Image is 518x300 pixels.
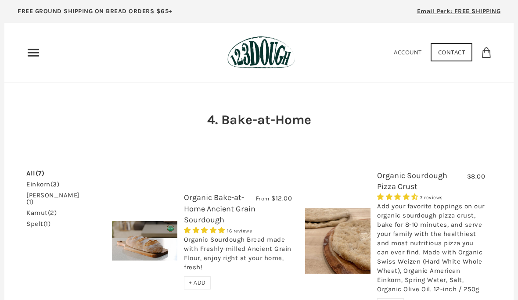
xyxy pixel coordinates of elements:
span: (3) [50,180,60,188]
a: All(7) [26,170,44,177]
span: $12.00 [271,194,292,202]
a: Organic Bake-at-Home Ancient Grain Sourdough [184,193,255,224]
a: Organic Sourdough Pizza Crust [377,171,447,191]
a: Account [394,48,422,56]
img: Organic Bake-at-Home Ancient Grain Sourdough [112,221,177,261]
p: FREE GROUND SHIPPING ON BREAD ORDERS $65+ [18,7,173,16]
h2: 4. Bake-at-Home [204,111,314,129]
img: 123Dough Bakery [227,36,295,69]
span: (7) [36,169,45,177]
span: (1) [43,220,51,228]
span: From [256,195,270,202]
nav: Primary [26,46,40,60]
span: Email Perk: FREE SHIPPING [417,7,501,15]
a: Email Perk: FREE SHIPPING [404,4,514,23]
a: kamut(2) [26,210,57,216]
div: Add your favorite toppings on our organic sourdough pizza crust, bake for 8-10 minutes, and serve... [377,202,485,298]
span: $8.00 [467,172,486,180]
div: + ADD [184,276,211,289]
span: 4.29 stars [377,193,420,201]
a: Contact [431,43,473,61]
span: 4.75 stars [184,226,227,234]
a: FREE GROUND SHIPPING ON BREAD ORDERS $65+ [4,4,186,23]
span: 7 reviews [420,195,443,200]
span: 16 reviews [227,228,252,234]
span: (2) [48,209,57,217]
span: (1) [26,198,34,206]
div: Organic Sourdough Bread made with Freshly-milled Ancient Grain Flour, enjoy right at your home, f... [184,235,292,276]
img: Organic Sourdough Pizza Crust [305,208,371,274]
a: spelt(1) [26,221,50,227]
a: einkorn(3) [26,181,59,188]
span: + ADD [189,279,206,286]
a: [PERSON_NAME](1) [26,192,83,205]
